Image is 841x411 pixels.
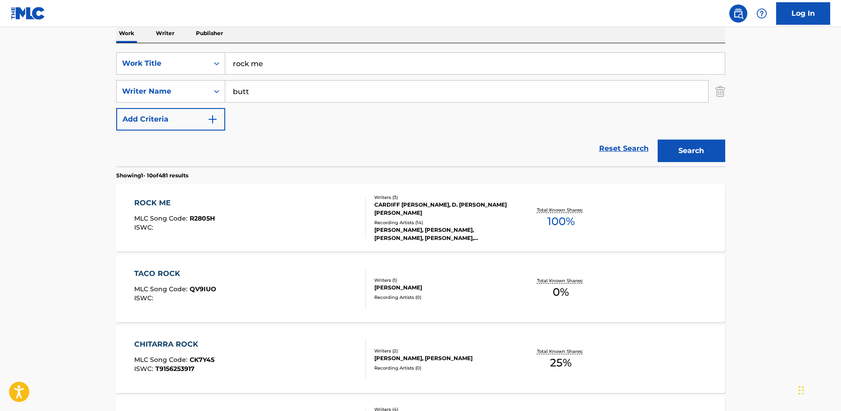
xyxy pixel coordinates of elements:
span: 100 % [547,213,575,230]
div: [PERSON_NAME] [374,284,510,292]
span: MLC Song Code : [134,356,190,364]
iframe: Chat Widget [796,368,841,411]
span: QV9IUO [190,285,216,293]
form: Search Form [116,52,725,167]
span: CK7Y45 [190,356,214,364]
span: ISWC : [134,294,155,302]
div: ROCK ME [134,198,215,208]
div: Writer Name [122,86,203,97]
div: Writers ( 1 ) [374,277,510,284]
a: CHITARRA ROCKMLC Song Code:CK7Y45ISWC:T9156253917Writers (2)[PERSON_NAME], [PERSON_NAME]Recording... [116,325,725,393]
div: CARDIFF [PERSON_NAME], D. [PERSON_NAME] [PERSON_NAME] [374,201,510,217]
div: [PERSON_NAME], [PERSON_NAME], [PERSON_NAME], [PERSON_NAME], [PERSON_NAME] [374,226,510,242]
div: Recording Artists ( 0 ) [374,294,510,301]
div: [PERSON_NAME], [PERSON_NAME] [374,354,510,362]
div: Recording Artists ( 14 ) [374,219,510,226]
span: MLC Song Code : [134,285,190,293]
p: Total Known Shares: [537,348,585,355]
button: Search [658,140,725,162]
a: TACO ROCKMLC Song Code:QV9IUOISWC:Writers (1)[PERSON_NAME]Recording Artists (0)Total Known Shares:0% [116,255,725,322]
p: Writer [153,24,177,43]
a: Reset Search [595,139,653,158]
span: ISWC : [134,223,155,231]
span: 25 % [550,355,572,371]
img: help [756,8,767,19]
div: Writers ( 2 ) [374,348,510,354]
span: R2805H [190,214,215,222]
p: Total Known Shares: [537,277,585,284]
button: Add Criteria [116,108,225,131]
p: Showing 1 - 10 of 481 results [116,172,188,180]
div: Writers ( 3 ) [374,194,510,201]
div: CHITARRA ROCK [134,339,214,350]
div: Work Title [122,58,203,69]
img: Delete Criterion [715,80,725,103]
span: 0 % [553,284,569,300]
span: ISWC : [134,365,155,373]
div: Drag [799,377,804,404]
a: ROCK MEMLC Song Code:R2805HISWC:Writers (3)CARDIFF [PERSON_NAME], D. [PERSON_NAME] [PERSON_NAME]R... [116,184,725,252]
a: Log In [776,2,830,25]
img: 9d2ae6d4665cec9f34b9.svg [207,114,218,125]
img: search [733,8,744,19]
span: MLC Song Code : [134,214,190,222]
img: MLC Logo [11,7,45,20]
div: Help [753,5,771,23]
div: TACO ROCK [134,268,216,279]
p: Total Known Shares: [537,207,585,213]
a: Public Search [729,5,747,23]
span: T9156253917 [155,365,195,373]
p: Publisher [193,24,226,43]
p: Work [116,24,137,43]
div: Recording Artists ( 0 ) [374,365,510,371]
